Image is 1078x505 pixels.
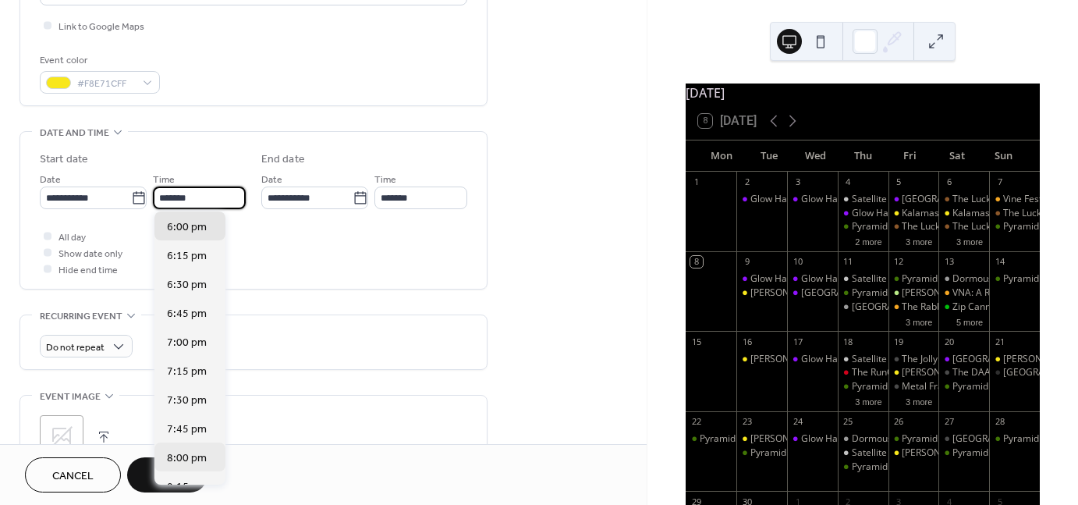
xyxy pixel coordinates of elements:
[1003,220,1076,233] div: Pyramid Scheme
[952,432,1047,446] div: [GEOGRAPHIC_DATA]
[989,366,1040,379] div: Union Street Station
[852,446,968,460] div: Satellite Records Open Mic
[750,286,888,300] div: [PERSON_NAME] Eccentric Cafe
[792,336,803,347] div: 17
[938,432,989,446] div: Corktown Tavern
[938,272,989,286] div: Dormouse: Rad Riso Open Print
[839,140,886,172] div: Thu
[1003,193,1042,206] div: Vine Fest
[801,353,974,366] div: Glow Hall: Workshop (Music Production)
[741,256,753,268] div: 9
[40,52,157,69] div: Event color
[852,353,968,366] div: Satellite Records Open Mic
[838,366,888,379] div: The RunOff
[888,220,939,233] div: The Lucky Wolf
[952,220,1017,233] div: The Lucky Wolf
[852,272,968,286] div: Satellite Records Open Mic
[950,234,989,247] button: 3 more
[938,366,989,379] div: The DAAC
[838,380,888,393] div: Pyramid Scheme
[933,140,980,172] div: Sat
[167,450,207,467] span: 8:00 pm
[902,193,996,206] div: [GEOGRAPHIC_DATA]
[801,272,974,286] div: Glow Hall: Workshop (Music Production)
[40,151,88,168] div: Start date
[989,193,1040,206] div: Vine Fest
[899,315,938,328] button: 3 more
[167,335,207,351] span: 7:00 pm
[261,151,305,168] div: End date
[52,468,94,485] span: Cancel
[852,207,980,220] div: Glow Hall: Sing Sing & Gather
[943,256,955,268] div: 13
[888,207,939,220] div: Kalamashoegazer Day 1 @ Bell's Eccentric Cafe
[40,308,122,325] span: Recurring event
[792,256,803,268] div: 10
[952,353,1047,366] div: [GEOGRAPHIC_DATA]
[994,336,1005,347] div: 21
[838,446,888,460] div: Satellite Records Open Mic
[852,366,900,379] div: The RunOff
[787,193,838,206] div: Glow Hall: Workshop (Music Production)
[750,353,888,366] div: [PERSON_NAME] Eccentric Cafe
[40,389,101,405] span: Event image
[852,193,968,206] div: Satellite Records Open Mic
[838,286,888,300] div: Pyramid Scheme
[700,432,773,446] div: Pyramid Scheme
[994,176,1005,188] div: 7
[952,366,997,379] div: The DAAC
[888,193,939,206] div: Glow Hall
[736,353,787,366] div: Bell's Eccentric Cafe
[938,380,989,393] div: Pyramid Scheme
[167,421,207,438] span: 7:45 pm
[902,220,966,233] div: The Lucky Wolf
[888,353,939,366] div: The Jolly Llama
[690,256,702,268] div: 8
[950,315,989,328] button: 5 more
[787,432,838,446] div: Glow Hall: Workshop (Music Production)
[899,394,938,407] button: 3 more
[153,172,175,188] span: Time
[893,416,905,428] div: 26
[736,193,787,206] div: Glow Hall: Movie Night
[741,176,753,188] div: 2
[893,336,905,347] div: 19
[938,220,989,233] div: The Lucky Wolf
[59,246,122,262] span: Show date only
[938,353,989,366] div: Glow Hall
[888,272,939,286] div: Pyramid Scheme
[59,262,118,279] span: Hide end time
[374,172,396,188] span: Time
[690,176,702,188] div: 1
[77,76,135,92] span: #F8E71CFF
[902,272,975,286] div: Pyramid Scheme
[842,176,854,188] div: 4
[787,286,838,300] div: Glow Hall
[787,353,838,366] div: Glow Hall: Workshop (Music Production)
[167,248,207,265] span: 6:15 pm
[842,256,854,268] div: 11
[1003,272,1076,286] div: Pyramid Scheme
[801,286,895,300] div: [GEOGRAPHIC_DATA]
[792,416,803,428] div: 24
[167,364,207,380] span: 7:15 pm
[902,380,946,393] div: Metal Frat
[736,432,787,446] div: Bell's Eccentric Cafe
[994,416,1005,428] div: 28
[952,380,1026,393] div: Pyramid Scheme
[59,19,144,35] span: Link to Google Maps
[852,461,925,474] div: Pyramid Scheme
[938,193,989,206] div: The Lucky Wolf
[888,432,939,446] div: Pyramid Scheme
[838,353,888,366] div: Satellite Records Open Mic
[741,336,753,347] div: 16
[902,301,966,314] div: The Rabbithole
[989,220,1040,233] div: Pyramid Scheme
[943,176,955,188] div: 6
[46,339,105,357] span: Do not repeat
[849,234,888,247] button: 2 more
[938,207,989,220] div: Kalamashoegazer Day 2 @ Bell's Eccentric Cafe
[838,301,888,314] div: Dormouse Theater
[736,446,787,460] div: Pyramid Scheme
[989,272,1040,286] div: Pyramid Scheme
